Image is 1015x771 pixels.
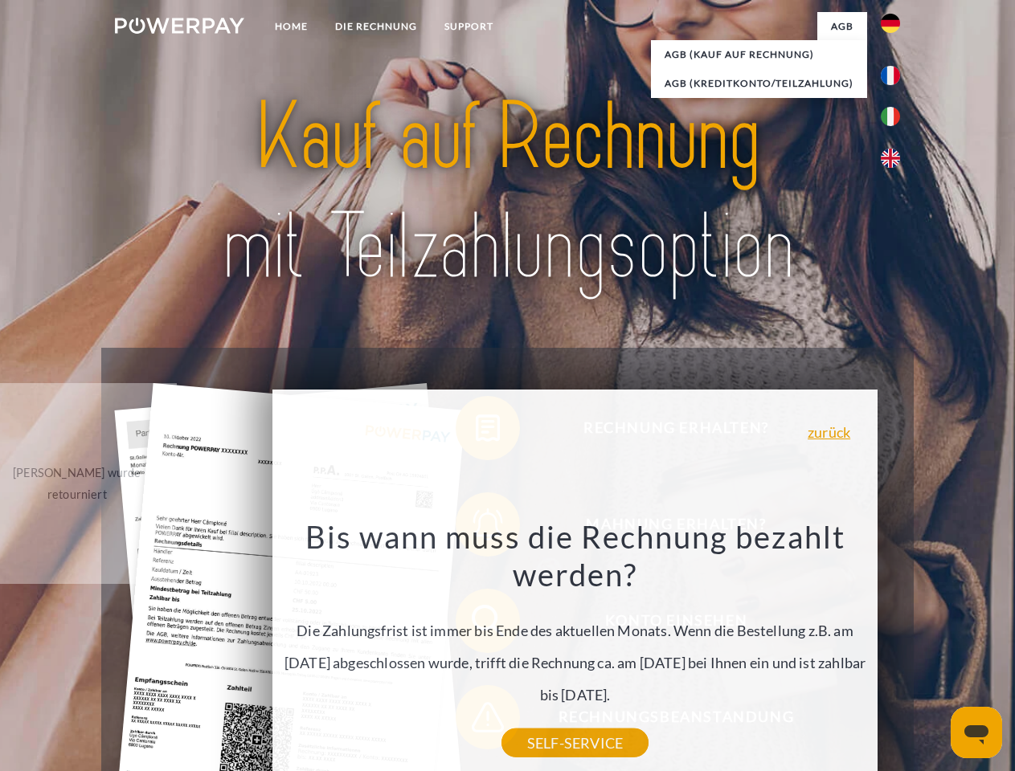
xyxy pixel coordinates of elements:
img: logo-powerpay-white.svg [115,18,244,34]
a: SELF-SERVICE [501,728,649,757]
img: en [881,149,900,168]
img: de [881,14,900,33]
img: title-powerpay_de.svg [153,77,862,308]
a: DIE RECHNUNG [321,12,431,41]
a: AGB (Kreditkonto/Teilzahlung) [651,69,867,98]
a: agb [817,12,867,41]
img: it [881,107,900,126]
a: zurück [808,425,850,439]
a: SUPPORT [431,12,507,41]
iframe: Schaltfläche zum Öffnen des Messaging-Fensters [951,707,1002,758]
div: Die Zahlungsfrist ist immer bis Ende des aktuellen Monats. Wenn die Bestellung z.B. am [DATE] abg... [282,517,869,743]
a: AGB (Kauf auf Rechnung) [651,40,867,69]
a: Home [261,12,321,41]
h3: Bis wann muss die Rechnung bezahlt werden? [282,517,869,594]
img: fr [881,66,900,85]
